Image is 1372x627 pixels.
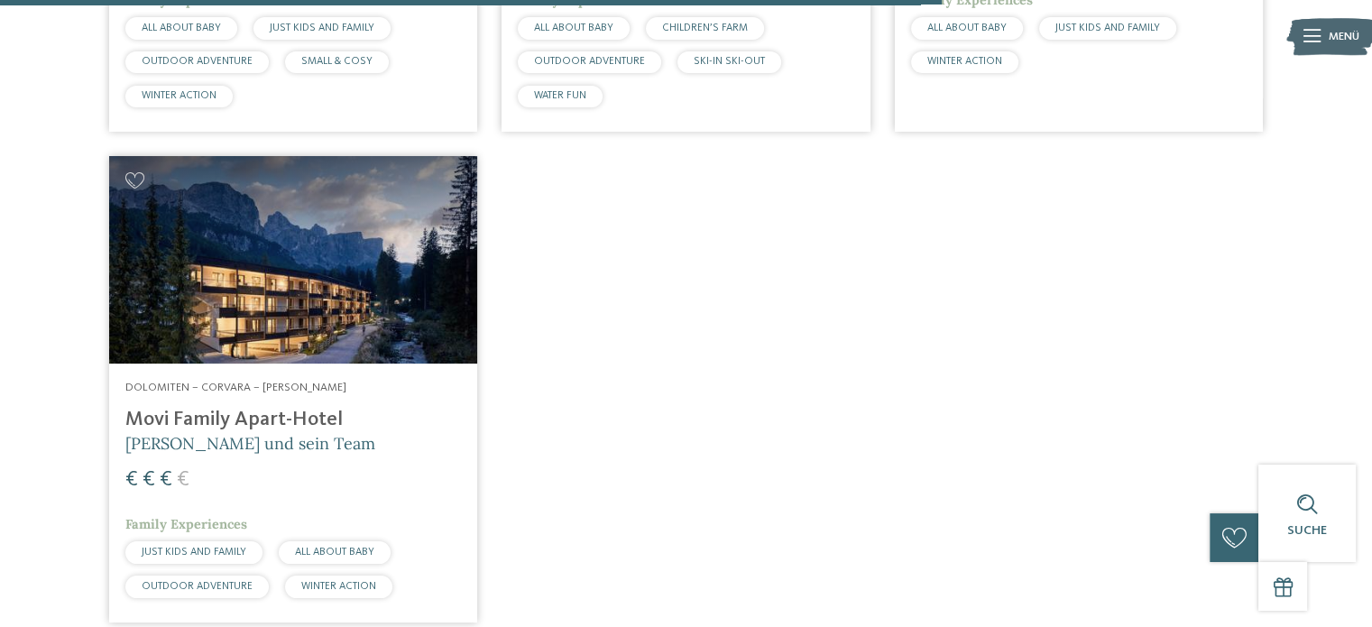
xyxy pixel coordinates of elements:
[142,547,246,558] span: JUST KIDS AND FAMILY
[534,56,645,67] span: OUTDOOR ADVENTURE
[694,56,765,67] span: SKI-IN SKI-OUT
[927,23,1007,33] span: ALL ABOUT BABY
[1055,23,1160,33] span: JUST KIDS AND FAMILY
[301,56,373,67] span: SMALL & COSY
[927,56,1002,67] span: WINTER ACTION
[142,90,216,101] span: WINTER ACTION
[160,469,172,491] span: €
[125,469,138,491] span: €
[1287,524,1327,537] span: Suche
[142,23,221,33] span: ALL ABOUT BABY
[125,382,346,393] span: Dolomiten – Corvara – [PERSON_NAME]
[662,23,748,33] span: CHILDREN’S FARM
[534,90,586,101] span: WATER FUN
[270,23,374,33] span: JUST KIDS AND FAMILY
[295,547,374,558] span: ALL ABOUT BABY
[534,23,613,33] span: ALL ABOUT BABY
[177,469,189,491] span: €
[109,156,477,364] img: Familienhotels gesucht? Hier findet ihr die besten!
[125,433,375,454] span: [PERSON_NAME] und sein Team
[142,581,253,592] span: OUTDOOR ADVENTURE
[142,56,253,67] span: OUTDOOR ADVENTURE
[143,469,155,491] span: €
[109,156,477,622] a: Familienhotels gesucht? Hier findet ihr die besten! Dolomiten – Corvara – [PERSON_NAME] Movi Fami...
[125,516,247,532] span: Family Experiences
[301,581,376,592] span: WINTER ACTION
[125,408,461,432] h4: Movi Family Apart-Hotel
